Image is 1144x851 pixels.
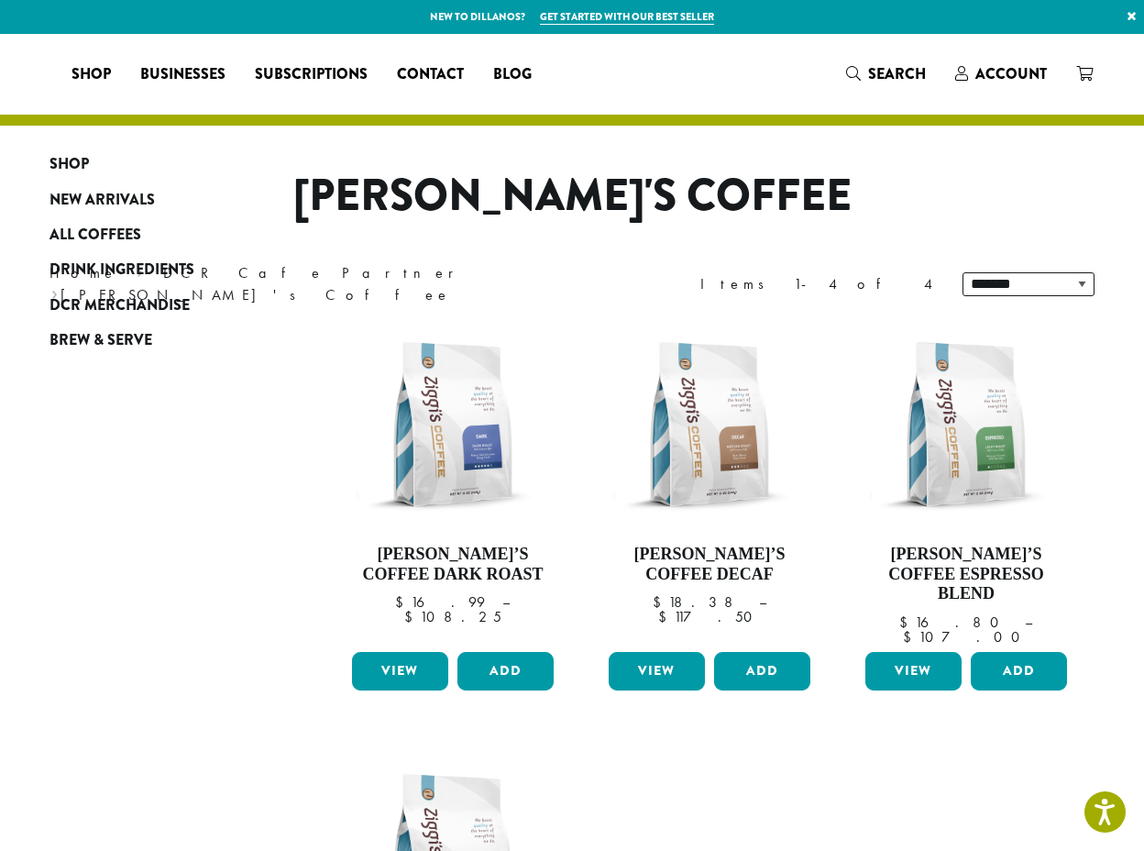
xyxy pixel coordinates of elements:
a: Brew & Serve [49,323,269,358]
a: DCR Cafe Partner [163,263,467,282]
bdi: 107.00 [903,627,1028,647]
a: New Arrivals [49,182,269,216]
h4: [PERSON_NAME]’s Coffee Decaf [604,545,815,584]
div: Items 1-4 of 4 [700,273,935,295]
span: Contact [397,63,464,86]
a: All Coffees [49,217,269,252]
span: $ [653,592,668,612]
img: Ziggis-Dark-Blend-12-oz.png [347,319,558,530]
span: – [1025,613,1032,632]
bdi: 117.50 [658,607,761,626]
a: View [865,652,962,691]
h4: [PERSON_NAME]’s Coffee Espresso Blend [861,545,1072,604]
a: Search [831,59,940,89]
span: All Coffees [49,224,141,247]
bdi: 16.99 [395,592,485,612]
a: [PERSON_NAME]’s Coffee Espresso Blend [861,319,1072,645]
a: View [352,652,448,691]
h4: [PERSON_NAME]’s Coffee Dark Roast [347,545,558,584]
span: $ [404,607,420,626]
span: Brew & Serve [49,329,152,352]
bdi: 18.38 [653,592,742,612]
img: Ziggis-Decaf-Blend-12-oz.png [604,319,815,530]
span: Search [868,63,926,84]
bdi: 108.25 [404,607,501,626]
span: DCR Merchandise [49,294,190,317]
nav: Breadcrumb [49,262,544,306]
a: Shop [57,60,126,89]
span: Shop [49,153,89,176]
span: Subscriptions [255,63,368,86]
span: Account [975,63,1047,84]
h1: [PERSON_NAME]'s Coffee [36,170,1108,223]
span: New Arrivals [49,189,155,212]
button: Add [714,652,810,691]
span: Shop [71,63,111,86]
button: Add [457,652,554,691]
span: – [502,592,510,612]
span: $ [658,607,674,626]
span: $ [899,613,915,632]
span: Businesses [140,63,225,86]
button: Add [971,652,1067,691]
bdi: 16.80 [899,613,1007,632]
a: View [609,652,705,691]
a: [PERSON_NAME]’s Coffee Dark Roast [347,319,558,645]
span: – [759,592,766,612]
span: $ [395,592,411,612]
span: $ [903,627,918,647]
a: Drink Ingredients [49,252,269,287]
a: Get started with our best seller [540,9,714,25]
a: DCR Merchandise [49,288,269,323]
img: Ziggis-Espresso-Blend-12-oz.png [861,319,1072,530]
span: Drink Ingredients [49,259,194,282]
span: Blog [493,63,532,86]
a: Shop [49,147,269,182]
a: [PERSON_NAME]’s Coffee Decaf [604,319,815,645]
